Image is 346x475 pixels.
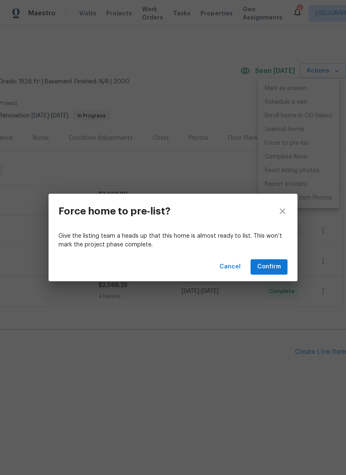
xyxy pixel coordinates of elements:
span: Confirm [257,262,281,272]
button: Cancel [216,259,244,275]
p: Give the listing team a heads up that this home is almost ready to list. This won’t mark the proj... [58,232,288,249]
button: close [268,194,297,229]
button: Confirm [251,259,288,275]
h3: Force home to pre-list? [58,205,171,217]
span: Cancel [219,262,241,272]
